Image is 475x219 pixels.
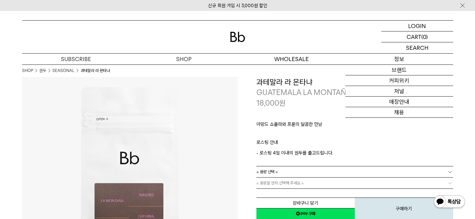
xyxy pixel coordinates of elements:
[256,77,453,88] h3: 과테말라 라 몬타냐
[39,68,46,74] a: 원두
[421,31,428,42] p: (0)
[381,31,453,42] a: CART (0)
[256,121,453,131] p: 아망드 쇼콜라와 프룬의 달콤한 만남
[407,31,421,42] p: CART
[408,21,426,31] p: LOGIN
[230,32,245,42] img: 로고
[256,166,278,177] span: = 용량 선택 =
[279,98,286,107] span: 원
[256,198,355,208] button: 장바구니 담기
[81,68,110,74] li: 과테말라 라 몬타냐
[345,54,453,64] p: 정보
[22,68,33,74] a: SHOP
[345,65,453,75] a: 브랜드
[381,21,453,31] a: LOGIN
[22,54,130,64] a: SUBSCRIBE
[238,54,345,64] p: WHOLESALE
[52,68,74,74] a: SEASONAL
[406,42,428,53] p: SEARCH
[345,75,453,86] a: 커피위키
[345,86,453,97] a: 저널
[130,54,238,64] a: SHOP
[256,87,453,98] p: GUATEMALA LA MONTAÑA
[256,139,453,149] p: 로스팅 안내
[256,131,453,139] p: ㅤ
[256,178,304,188] span: = 용량을 먼저 선택해 주세요 =
[256,98,286,108] p: 18,000
[345,107,453,118] a: 채용
[208,3,267,8] a: 신규 회원 가입 시 3,000원 할인
[345,97,453,107] a: 매장안내
[256,149,453,157] p: - 로스팅 4일 이내의 원두를 출고드립니다.
[433,195,466,210] img: 카카오톡 채널 1:1 채팅 버튼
